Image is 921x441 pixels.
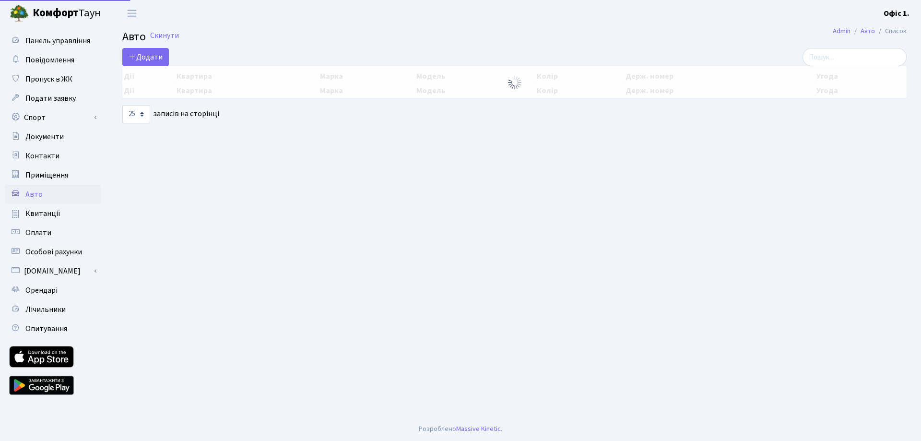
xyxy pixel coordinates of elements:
span: Авто [122,28,146,45]
span: Авто [25,189,43,200]
img: logo.png [10,4,29,23]
a: Орендарі [5,281,101,300]
label: записів на сторінці [122,105,219,123]
a: Офіс 1. [884,8,909,19]
span: Додати [129,52,163,62]
a: Квитанції [5,204,101,223]
input: Пошук... [803,48,907,66]
a: Контакти [5,146,101,166]
a: Оплати [5,223,101,242]
a: Особові рахунки [5,242,101,262]
span: Подати заявку [25,93,76,104]
span: Таун [33,5,101,22]
a: Подати заявку [5,89,101,108]
button: Переключити навігацію [120,5,144,21]
a: Додати [122,48,169,66]
a: Авто [861,26,875,36]
a: [DOMAIN_NAME] [5,262,101,281]
a: Скинути [150,31,179,40]
span: Повідомлення [25,55,74,65]
a: Massive Kinetic [456,424,501,434]
a: Лічильники [5,300,101,319]
span: Контакти [25,151,59,161]
a: Авто [5,185,101,204]
span: Приміщення [25,170,68,180]
a: Admin [833,26,850,36]
a: Пропуск в ЖК [5,70,101,89]
span: Особові рахунки [25,247,82,257]
a: Повідомлення [5,50,101,70]
span: Опитування [25,323,67,334]
span: Оплати [25,227,51,238]
img: Обробка... [507,75,522,90]
span: Документи [25,131,64,142]
a: Спорт [5,108,101,127]
span: Пропуск в ЖК [25,74,72,84]
a: Документи [5,127,101,146]
a: Опитування [5,319,101,338]
nav: breadcrumb [818,21,921,41]
a: Приміщення [5,166,101,185]
select: записів на сторінці [122,105,150,123]
span: Квитанції [25,208,60,219]
span: Орендарі [25,285,58,296]
div: Розроблено . [419,424,502,434]
span: Лічильники [25,304,66,315]
span: Панель управління [25,36,90,46]
a: Панель управління [5,31,101,50]
li: Список [875,26,907,36]
b: Комфорт [33,5,79,21]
